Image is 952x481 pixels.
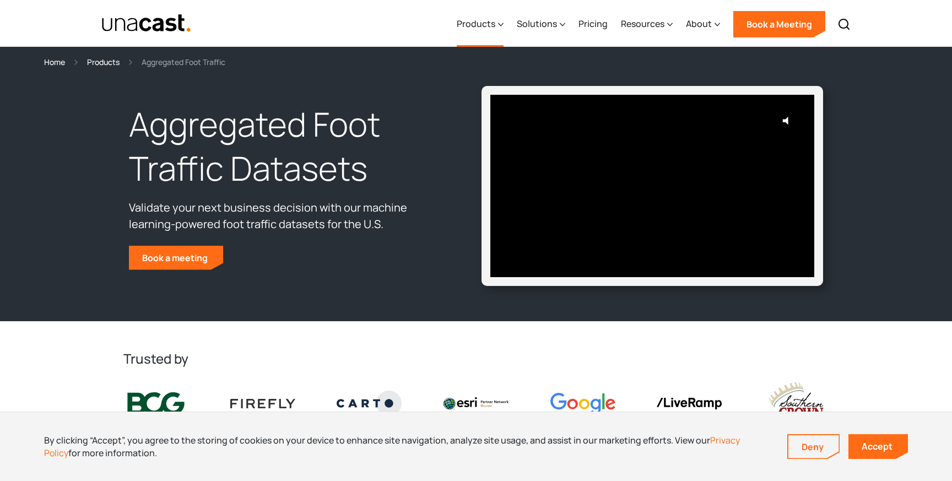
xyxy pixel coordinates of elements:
[44,56,65,68] a: Home
[774,106,804,136] button: Click for sound
[686,17,712,30] div: About
[837,18,851,31] img: Search icon
[578,2,608,47] a: Pricing
[230,399,295,408] img: Firefly Advertising logo
[657,398,722,409] img: liveramp logo
[788,435,839,458] a: Deny
[87,56,120,68] a: Products
[621,2,673,47] div: Resources
[101,14,191,33] img: Unacast text logo
[764,381,829,426] img: southern crown logo
[621,17,664,30] div: Resources
[457,17,495,30] div: Products
[848,434,908,459] a: Accept
[44,434,771,459] div: By clicking “Accept”, you agree to the storing of cookies on your device to enhance site navigati...
[44,434,740,458] a: Privacy Policy
[457,2,504,47] div: Products
[129,246,223,270] a: Book a meeting
[443,397,509,409] img: Esri logo
[517,17,557,30] div: Solutions
[517,2,565,47] div: Solutions
[550,393,615,414] img: Google logo
[142,56,225,68] div: Aggregated Foot Traffic
[337,391,402,416] img: Carto logo
[129,102,441,191] h1: Aggregated Foot Traffic Datasets
[686,2,720,47] div: About
[733,11,825,37] a: Book a Meeting
[123,390,188,418] img: BCG logo
[129,199,441,233] p: Validate your next business decision with our machine learning-powered foot traffic datasets for ...
[123,350,829,367] h2: Trusted by
[101,14,191,33] a: home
